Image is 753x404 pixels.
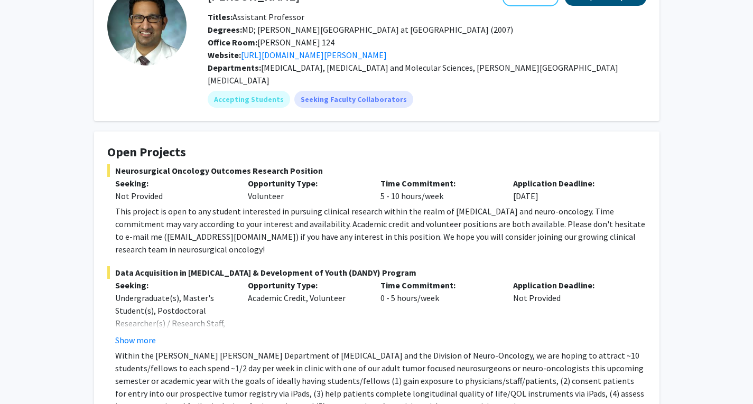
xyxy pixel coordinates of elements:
p: Application Deadline: [513,177,630,190]
p: Application Deadline: [513,279,630,292]
b: Office Room: [208,37,257,48]
a: Opens in a new tab [241,50,387,60]
p: Time Commitment: [380,279,497,292]
b: Titles: [208,12,233,22]
h4: Open Projects [107,145,646,160]
b: Degrees: [208,24,242,35]
span: Neurosurgical Oncology Outcomes Research Position [107,164,646,177]
p: Seeking: [115,177,232,190]
p: Opportunity Type: [248,279,365,292]
b: Departments: [208,62,261,73]
button: Show more [115,334,156,346]
p: Time Commitment: [380,177,497,190]
div: Not Provided [115,190,232,202]
span: MD; [PERSON_NAME][GEOGRAPHIC_DATA] at [GEOGRAPHIC_DATA] (2007) [208,24,513,35]
div: Academic Credit, Volunteer [240,279,373,346]
div: Not Provided [505,279,638,346]
iframe: Chat [8,356,45,396]
span: [MEDICAL_DATA], [MEDICAL_DATA] and Molecular Sciences, [PERSON_NAME][GEOGRAPHIC_DATA][MEDICAL_DATA] [208,62,618,86]
mat-chip: Seeking Faculty Collaborators [294,91,413,108]
div: This project is open to any student interested in pursuing clinical research within the realm of ... [115,205,646,256]
span: Data Acquisition in [MEDICAL_DATA] & Development of Youth (DANDY) Program [107,266,646,279]
p: Seeking: [115,279,232,292]
div: Undergraduate(s), Master's Student(s), Postdoctoral Researcher(s) / Research Staff, Medical Resid... [115,292,232,355]
div: Volunteer [240,177,373,202]
div: [DATE] [505,177,638,202]
span: Assistant Professor [208,12,304,22]
span: [PERSON_NAME] 124 [208,37,334,48]
div: 5 - 10 hours/week [373,177,505,202]
p: Opportunity Type: [248,177,365,190]
b: Website: [208,50,241,60]
mat-chip: Accepting Students [208,91,290,108]
div: 0 - 5 hours/week [373,279,505,346]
